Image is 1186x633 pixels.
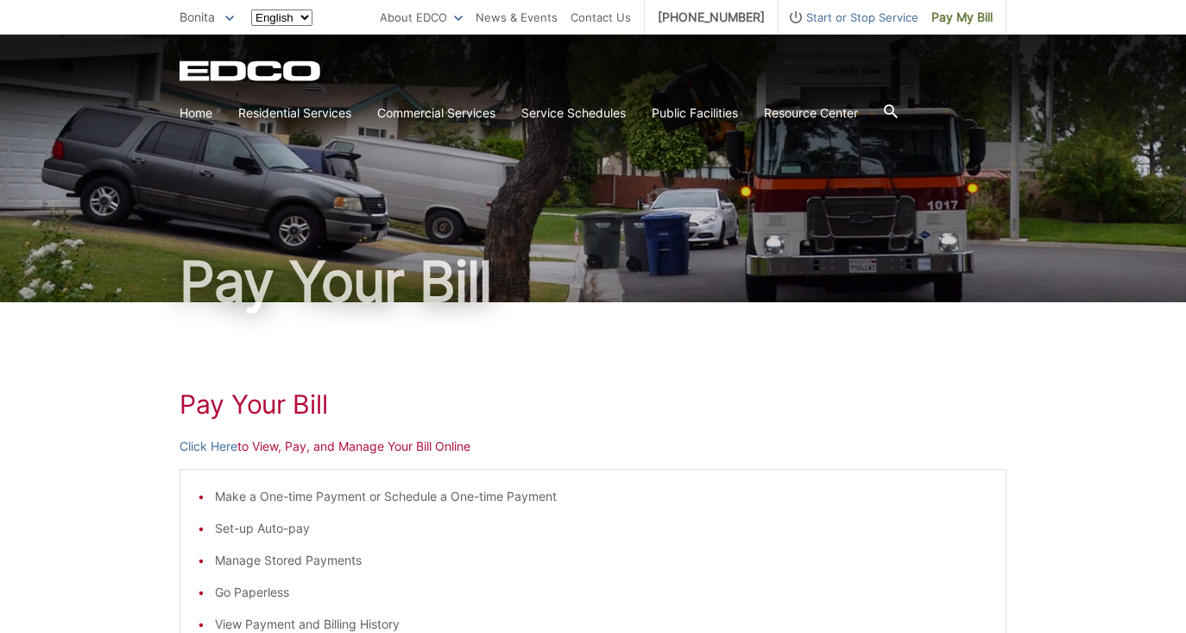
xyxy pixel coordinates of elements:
[215,583,988,602] li: Go Paperless
[380,8,463,27] a: About EDCO
[180,254,1006,309] h1: Pay Your Bill
[251,9,312,26] select: Select a language
[180,9,215,24] span: Bonita
[931,8,993,27] span: Pay My Bill
[215,519,988,538] li: Set-up Auto-pay
[764,104,858,123] a: Resource Center
[238,104,351,123] a: Residential Services
[180,389,1006,420] h1: Pay Your Bill
[521,104,626,123] a: Service Schedules
[215,551,988,570] li: Manage Stored Payments
[571,8,631,27] a: Contact Us
[180,437,237,456] a: Click Here
[652,104,738,123] a: Public Facilities
[180,60,323,81] a: EDCD logo. Return to the homepage.
[215,487,988,506] li: Make a One-time Payment or Schedule a One-time Payment
[377,104,495,123] a: Commercial Services
[180,104,212,123] a: Home
[476,8,558,27] a: News & Events
[180,437,1006,456] p: to View, Pay, and Manage Your Bill Online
